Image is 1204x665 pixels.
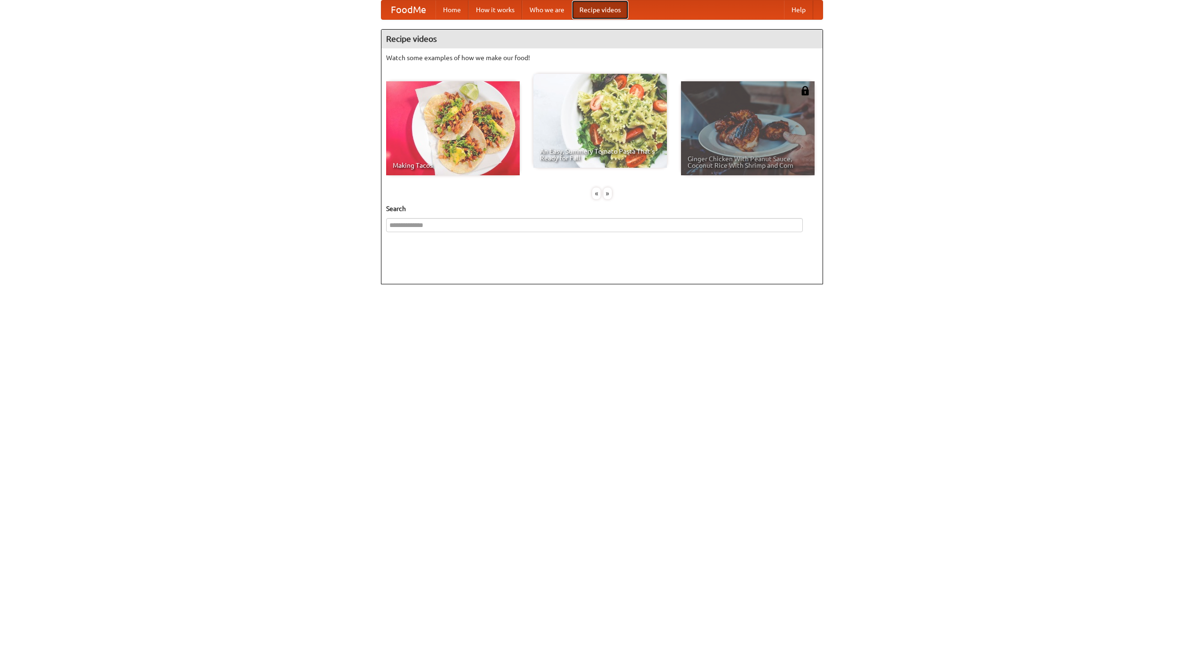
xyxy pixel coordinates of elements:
a: Recipe videos [572,0,628,19]
h5: Search [386,204,818,213]
a: An Easy, Summery Tomato Pasta That's Ready for Fall [533,74,667,168]
a: How it works [468,0,522,19]
a: Help [784,0,813,19]
a: FoodMe [381,0,436,19]
span: An Easy, Summery Tomato Pasta That's Ready for Fall [540,148,660,161]
h4: Recipe videos [381,30,823,48]
img: 483408.png [800,86,810,95]
div: « [592,188,601,199]
a: Home [436,0,468,19]
span: Making Tacos [393,162,513,169]
a: Making Tacos [386,81,520,175]
div: » [603,188,612,199]
a: Who we are [522,0,572,19]
p: Watch some examples of how we make our food! [386,53,818,63]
